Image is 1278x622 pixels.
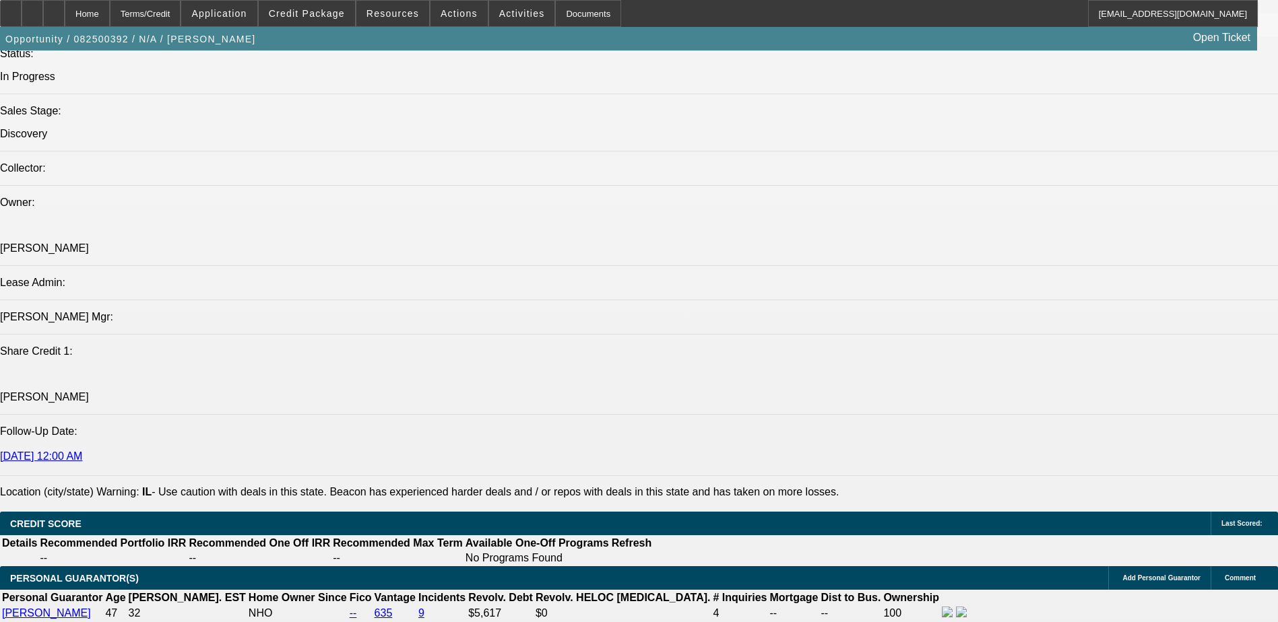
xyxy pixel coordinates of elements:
[418,592,466,603] b: Incidents
[2,592,102,603] b: Personal Guarantor
[535,606,711,621] td: $0
[332,537,464,550] th: Recommended Max Term
[129,592,246,603] b: [PERSON_NAME]. EST
[441,8,478,19] span: Actions
[249,592,347,603] b: Home Owner Since
[142,486,839,497] label: - Use caution with deals in this state. Beacon has experienced harder deals and / or repos with d...
[430,1,488,26] button: Actions
[10,518,82,529] span: CREDIT SCORE
[181,1,257,26] button: Application
[188,551,331,565] td: --
[821,592,881,603] b: Dist to Bus.
[611,537,653,550] th: Refresh
[248,606,348,621] td: NHO
[142,486,152,497] b: IL
[1221,520,1263,527] span: Last Scored:
[356,1,429,26] button: Resources
[2,607,91,619] a: [PERSON_NAME]
[712,606,767,621] td: 4
[366,8,419,19] span: Resources
[5,34,255,44] span: Opportunity / 082500392 / N/A / [PERSON_NAME]
[468,606,534,621] td: $5,617
[1188,26,1256,49] a: Open Ticket
[1,537,38,550] th: Details
[1122,574,1201,582] span: Add Personal Guarantor
[1225,574,1256,582] span: Comment
[104,606,126,621] td: 47
[188,537,331,550] th: Recommended One Off IRR
[375,607,393,619] a: 635
[191,8,247,19] span: Application
[10,573,139,584] span: PERSONAL GUARANTOR(S)
[465,537,610,550] th: Available One-Off Programs
[350,607,357,619] a: --
[468,592,533,603] b: Revolv. Debt
[375,592,416,603] b: Vantage
[499,8,545,19] span: Activities
[39,551,187,565] td: --
[821,606,882,621] td: --
[536,592,711,603] b: Revolv. HELOC [MEDICAL_DATA].
[269,8,345,19] span: Credit Package
[956,607,967,617] img: linkedin-icon.png
[350,592,372,603] b: Fico
[105,592,125,603] b: Age
[39,537,187,550] th: Recommended Portfolio IRR
[942,607,953,617] img: facebook-icon.png
[259,1,355,26] button: Credit Package
[418,607,424,619] a: 9
[128,606,247,621] td: 32
[770,592,819,603] b: Mortgage
[883,592,939,603] b: Ownership
[713,592,767,603] b: # Inquiries
[332,551,464,565] td: --
[465,551,610,565] td: No Programs Found
[769,606,819,621] td: --
[883,606,940,621] td: 100
[489,1,555,26] button: Activities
